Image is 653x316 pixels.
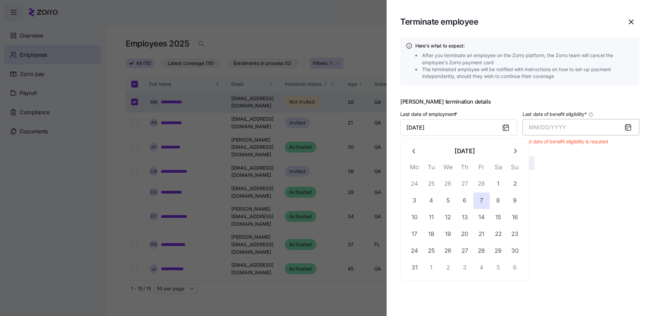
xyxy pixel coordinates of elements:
[490,226,506,242] button: 22 March 2025
[406,260,423,276] button: 31 March 2025
[523,119,639,135] button: MM/DD/YYYY
[490,260,506,276] button: 5 April 2025
[457,193,473,209] button: 6 March 2025
[507,176,523,192] button: 2 March 2025
[423,243,440,259] button: 25 March 2025
[406,243,423,259] button: 24 March 2025
[457,209,473,226] button: 13 March 2025
[422,52,636,66] span: After you terminate an employee on the Zorro platform, the Zorro team will cancel the employee's ...
[529,124,566,131] span: MM/DD/YYYY
[423,209,440,226] button: 11 March 2025
[507,260,523,276] button: 6 April 2025
[400,16,478,27] h1: Terminate employee
[400,119,517,136] input: MM/DD/YYYY
[400,99,639,104] span: [PERSON_NAME] termination details
[423,260,440,276] button: 1 April 2025
[507,226,523,242] button: 23 March 2025
[422,66,636,80] span: The terminated employee will be notified with instructions on how to set-up payment independently...
[490,193,506,209] button: 8 March 2025
[423,226,440,242] button: 18 March 2025
[440,243,456,259] button: 26 March 2025
[400,110,459,118] label: Last date of employment
[473,243,490,259] button: 28 March 2025
[456,162,473,175] th: Th
[423,193,440,209] button: 4 March 2025
[457,243,473,259] button: 27 March 2025
[523,111,587,118] span: Last date of benefit eligibility *
[440,176,456,192] button: 26 February 2025
[490,162,506,175] th: Sa
[457,176,473,192] button: 27 February 2025
[440,193,456,209] button: 5 March 2025
[490,176,506,192] button: 1 March 2025
[406,193,423,209] button: 3 March 2025
[440,162,456,175] th: We
[406,226,423,242] button: 17 March 2025
[473,260,490,276] button: 4 April 2025
[507,193,523,209] button: 9 March 2025
[440,260,456,276] button: 2 April 2025
[457,260,473,276] button: 3 April 2025
[415,42,634,49] h4: Here's what to expect:
[440,226,456,242] button: 19 March 2025
[506,162,523,175] th: Su
[423,176,440,192] button: 25 February 2025
[523,138,608,145] span: Last date of benefit eligibility is required
[457,226,473,242] button: 20 March 2025
[423,162,440,175] th: Tu
[473,193,490,209] button: 7 March 2025
[406,162,423,175] th: Mo
[440,209,456,226] button: 12 March 2025
[473,162,490,175] th: Fr
[406,209,423,226] button: 10 March 2025
[507,209,523,226] button: 16 March 2025
[490,243,506,259] button: 29 March 2025
[490,209,506,226] button: 15 March 2025
[406,176,423,192] button: 24 February 2025
[422,143,507,159] button: [DATE]
[473,176,490,192] button: 28 February 2025
[473,226,490,242] button: 21 March 2025
[507,243,523,259] button: 30 March 2025
[473,209,490,226] button: 14 March 2025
